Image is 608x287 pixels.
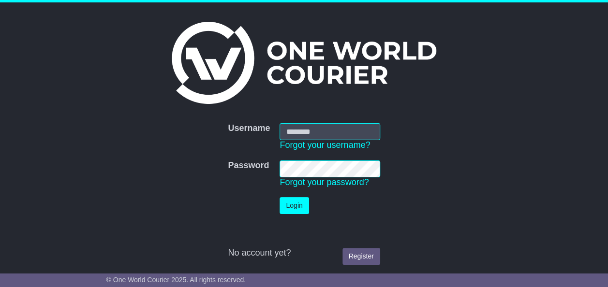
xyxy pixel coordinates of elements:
span: © One World Courier 2025. All rights reserved. [106,276,246,284]
div: No account yet? [228,248,380,258]
label: Password [228,160,269,171]
a: Register [342,248,380,265]
a: Forgot your username? [280,140,370,150]
a: Forgot your password? [280,177,369,187]
label: Username [228,123,270,134]
img: One World [172,22,436,104]
button: Login [280,197,309,214]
